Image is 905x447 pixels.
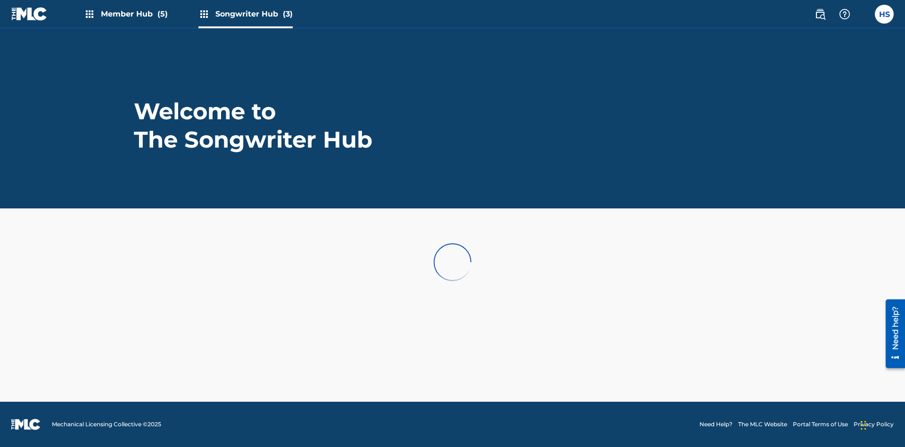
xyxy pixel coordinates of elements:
[835,5,854,24] div: Help
[839,8,850,20] img: help
[431,240,474,283] img: preloader
[134,97,374,154] h1: Welcome to The Songwriter Hub
[11,419,41,430] img: logo
[157,9,168,18] span: (5)
[879,296,905,373] iframe: Resource Center
[699,420,732,429] a: Need Help?
[283,9,293,18] span: (3)
[858,402,905,447] iframe: Chat Widget
[11,7,48,21] img: MLC Logo
[198,8,210,20] img: Top Rightsholders
[52,420,161,429] span: Mechanical Licensing Collective © 2025
[861,411,866,439] div: Drag
[101,8,168,19] span: Member Hub
[84,8,95,20] img: Top Rightsholders
[854,420,894,429] a: Privacy Policy
[738,420,787,429] a: The MLC Website
[814,8,826,20] img: search
[875,5,894,24] div: User Menu
[860,9,869,19] div: Notifications
[215,8,293,19] span: Songwriter Hub
[793,420,848,429] a: Portal Terms of Use
[811,5,830,24] a: Public Search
